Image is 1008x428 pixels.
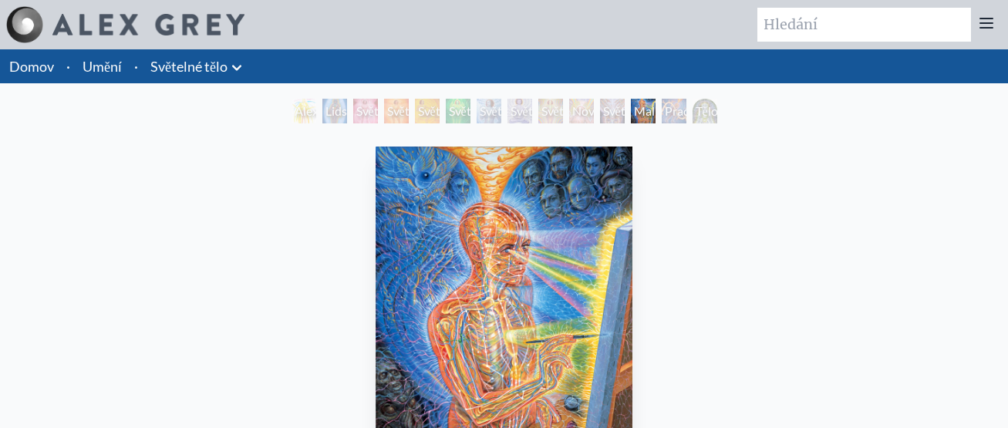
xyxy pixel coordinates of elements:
a: Domov [9,58,54,75]
div: Novorozený [569,99,594,123]
div: Světelné tělo 2 [384,99,409,123]
div: Světelné tělo 6 [507,99,532,123]
div: Světelné tělo 7 [538,99,563,123]
li: · [60,49,76,83]
div: Tělo/mysl jako vibrační pole energie [693,99,717,123]
input: Hledání [757,8,971,42]
div: Malba [631,99,656,123]
div: Světelný splétač [600,99,625,123]
li: · [128,49,144,83]
div: Světelné tělo 4 [446,99,470,123]
div: Světelné tělo 3 [415,99,440,123]
div: Pracovník světla [662,99,686,123]
a: Světelné tělo [150,56,228,77]
div: Světelné tělo 1 [353,99,378,123]
div: Alexza [292,99,316,123]
div: Lidské energetické pole [322,99,347,123]
a: Umění [83,56,122,77]
div: Světelné tělo 5 [477,99,501,123]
